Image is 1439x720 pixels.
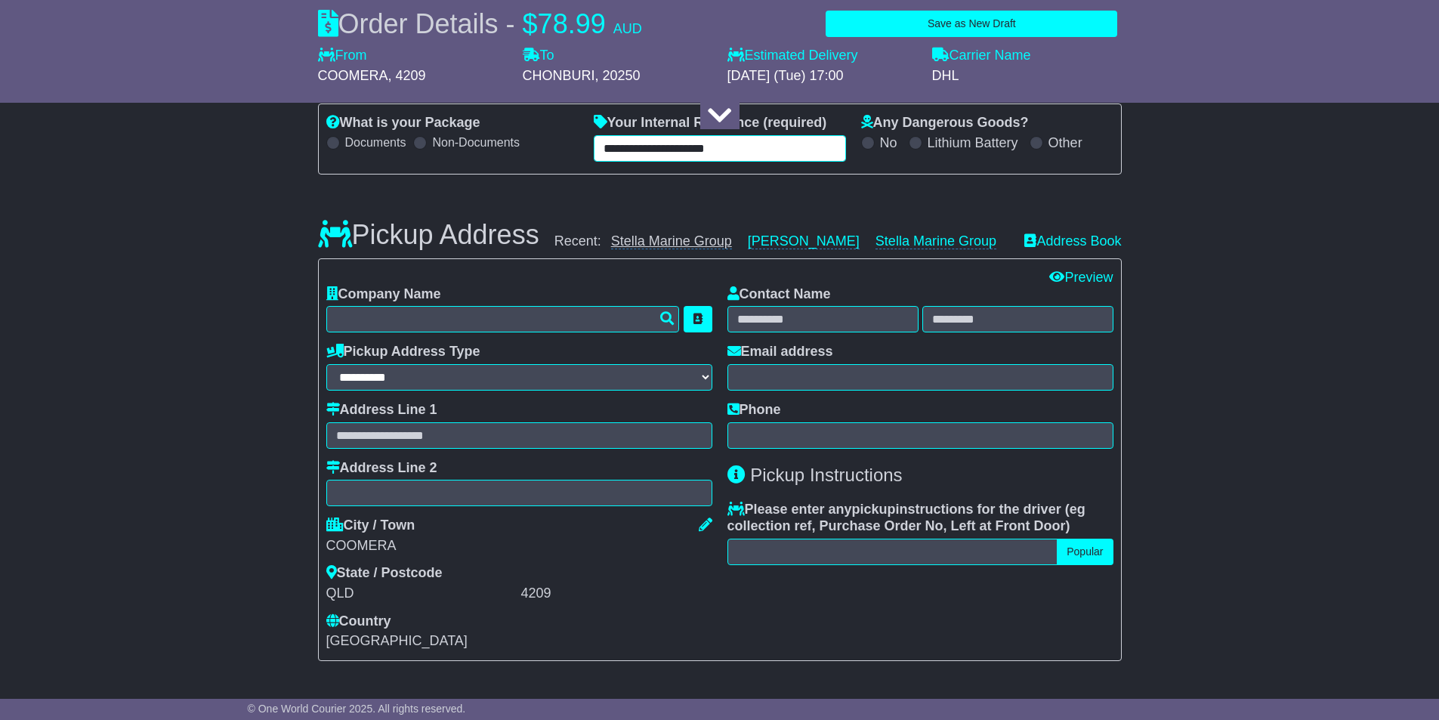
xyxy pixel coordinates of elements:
[875,233,996,249] a: Stella Marine Group
[318,48,367,64] label: From
[932,68,1122,85] div: DHL
[523,68,595,83] span: CHONBURI
[727,402,781,419] label: Phone
[750,465,902,485] span: Pickup Instructions
[388,68,426,83] span: , 4209
[1048,135,1082,152] label: Other
[523,8,538,39] span: $
[326,565,443,582] label: State / Postcode
[326,613,391,630] label: Country
[826,11,1117,37] button: Save as New Draft
[727,502,1113,534] label: Please enter any instructions for the driver ( )
[523,48,554,64] label: To
[538,8,606,39] span: 78.99
[345,135,406,150] label: Documents
[318,220,539,250] h3: Pickup Address
[613,21,642,36] span: AUD
[1049,270,1113,285] a: Preview
[326,538,712,555] div: COOMERA
[326,460,437,477] label: Address Line 2
[611,233,732,249] a: Stella Marine Group
[727,286,831,303] label: Contact Name
[727,344,833,360] label: Email address
[852,502,896,517] span: pickup
[932,48,1031,64] label: Carrier Name
[318,8,642,40] div: Order Details -
[326,286,441,303] label: Company Name
[326,402,437,419] label: Address Line 1
[326,586,517,602] div: QLD
[318,68,388,83] span: COOMERA
[521,586,712,602] div: 4209
[727,502,1085,533] span: eg collection ref, Purchase Order No, Left at Front Door
[880,135,897,152] label: No
[727,48,917,64] label: Estimated Delivery
[326,344,480,360] label: Pickup Address Type
[326,518,415,534] label: City / Town
[554,233,1010,250] div: Recent:
[595,68,641,83] span: , 20250
[748,233,860,249] a: [PERSON_NAME]
[326,633,468,648] span: [GEOGRAPHIC_DATA]
[432,135,520,150] label: Non-Documents
[1024,233,1121,250] a: Address Book
[248,703,466,715] span: © One World Courier 2025. All rights reserved.
[727,68,917,85] div: [DATE] (Tue) 17:00
[1057,539,1113,565] button: Popular
[326,115,480,131] label: What is your Package
[928,135,1018,152] label: Lithium Battery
